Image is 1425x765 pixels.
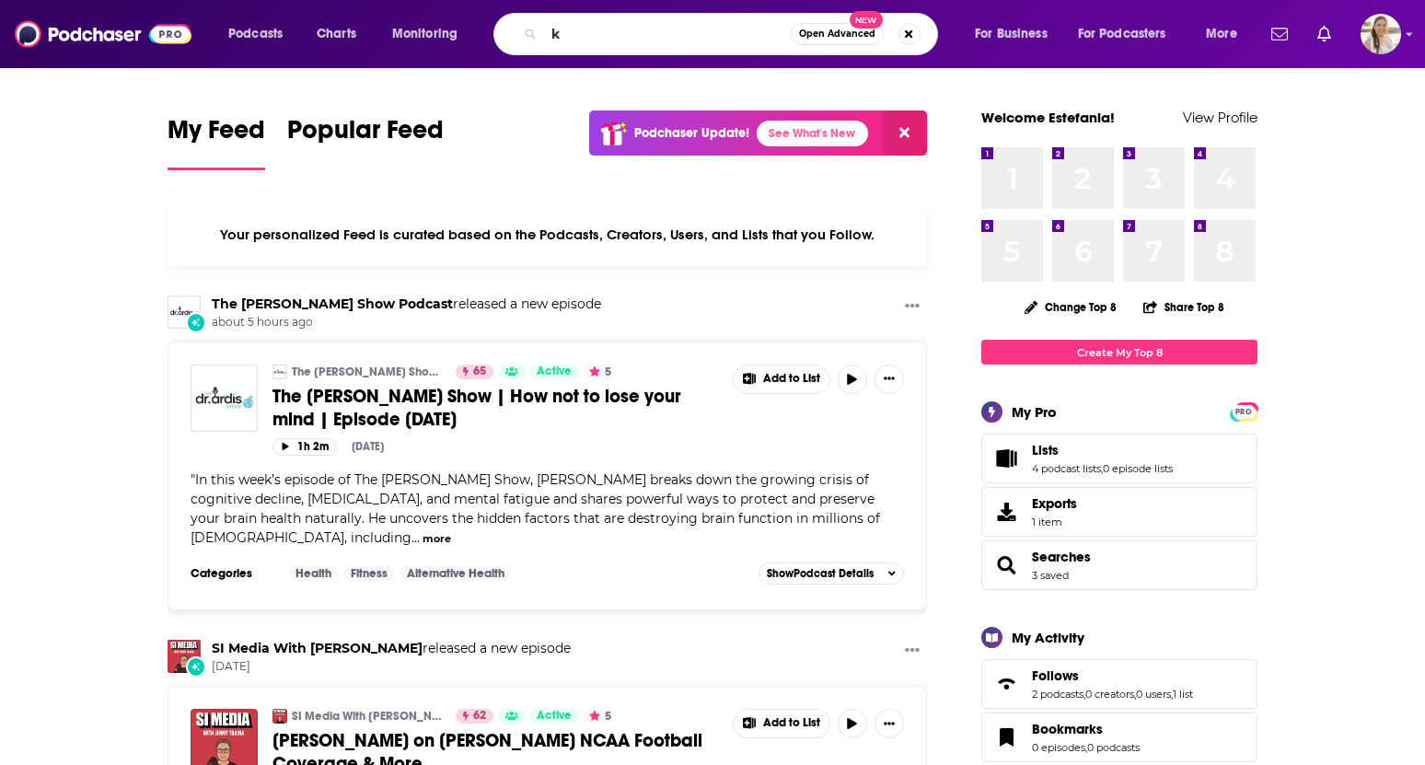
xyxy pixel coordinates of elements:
span: Show Podcast Details [767,567,874,580]
span: Searches [981,540,1257,590]
a: Exports [981,487,1257,537]
a: My Feed [168,114,265,170]
span: Bookmarks [981,713,1257,762]
a: Follows [1032,667,1193,684]
a: Welcome Estefania! [981,109,1115,126]
span: Follows [1032,667,1079,684]
span: 62 [473,707,486,725]
span: Active [537,707,572,725]
span: Open Advanced [799,29,875,39]
span: 1 item [1032,516,1077,528]
button: Show More Button [875,365,904,394]
div: My Activity [1012,629,1084,646]
div: New Episode [186,312,206,332]
a: 0 creators [1085,688,1134,701]
a: 3 saved [1032,569,1069,582]
input: Search podcasts, credits, & more... [544,19,791,49]
span: Charts [317,21,356,47]
span: New [850,11,883,29]
a: Follows [988,671,1025,697]
span: , [1083,688,1085,701]
img: The Dr. Ardis Show Podcast [272,365,287,379]
span: , [1085,741,1087,754]
span: Monitoring [392,21,458,47]
span: Exports [988,499,1025,525]
span: More [1206,21,1237,47]
h3: released a new episode [212,296,601,313]
a: SI Media With [PERSON_NAME] [292,709,444,724]
a: Active [529,709,579,724]
button: ShowPodcast Details [759,562,904,585]
span: Exports [1032,495,1077,512]
button: Show More Button [734,365,829,393]
a: 0 podcasts [1087,741,1140,754]
a: 1 list [1173,688,1193,701]
a: View Profile [1183,109,1257,126]
button: open menu [215,19,307,49]
div: [DATE] [352,440,384,453]
div: My Pro [1012,403,1057,421]
img: User Profile [1361,14,1401,54]
span: , [1101,462,1103,475]
span: For Podcasters [1078,21,1166,47]
button: Share Top 8 [1142,289,1225,325]
span: ... [411,529,420,546]
a: 0 episode lists [1103,462,1173,475]
a: Charts [305,19,367,49]
span: Podcasts [228,21,283,47]
span: , [1171,688,1173,701]
h3: released a new episode [212,640,571,657]
a: Create My Top 8 [981,340,1257,365]
a: Searches [988,552,1025,578]
span: " [191,471,880,546]
h3: Categories [191,566,273,581]
span: Lists [981,434,1257,483]
a: 65 [456,365,493,379]
a: 2 podcasts [1032,688,1083,701]
span: For Business [975,21,1048,47]
img: SI Media With Jimmy Traina [272,709,287,724]
span: [DATE] [212,659,571,675]
button: Show More Button [898,296,927,319]
button: 5 [584,365,617,379]
button: Show profile menu [1361,14,1401,54]
span: PRO [1233,405,1255,419]
a: Alternative Health [400,566,512,581]
a: Lists [1032,442,1173,458]
a: PRO [1233,404,1255,418]
button: Show More Button [875,709,904,738]
button: 5 [584,709,617,724]
a: Show notifications dropdown [1310,18,1338,50]
button: Change Top 8 [1014,296,1128,319]
a: Fitness [343,566,395,581]
span: The [PERSON_NAME] Show | How not to lose your mind | Episode [DATE] [272,385,681,431]
a: Bookmarks [1032,721,1140,737]
span: In this week’s episode of The [PERSON_NAME] Show, [PERSON_NAME] breaks down the growing crisis of... [191,471,880,546]
span: Add to List [763,372,820,386]
img: The Dr. Ardis Show | How not to lose your mind | Episode 09.10.2025 [191,365,258,432]
span: Bookmarks [1032,721,1103,737]
a: 62 [456,709,493,724]
a: See What's New [757,121,868,146]
button: more [423,531,451,547]
a: Popular Feed [287,114,444,170]
button: Show More Button [734,710,829,737]
span: Add to List [763,716,820,730]
a: Show notifications dropdown [1264,18,1295,50]
a: 0 episodes [1032,741,1085,754]
img: The Dr. Ardis Show Podcast [168,296,201,329]
span: My Feed [168,114,265,156]
a: Active [529,365,579,379]
span: Follows [981,659,1257,709]
img: Podchaser - Follow, Share and Rate Podcasts [15,17,191,52]
span: Lists [1032,442,1059,458]
span: Popular Feed [287,114,444,156]
a: 4 podcast lists [1032,462,1101,475]
button: 1h 2m [272,438,337,456]
a: 0 users [1136,688,1171,701]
